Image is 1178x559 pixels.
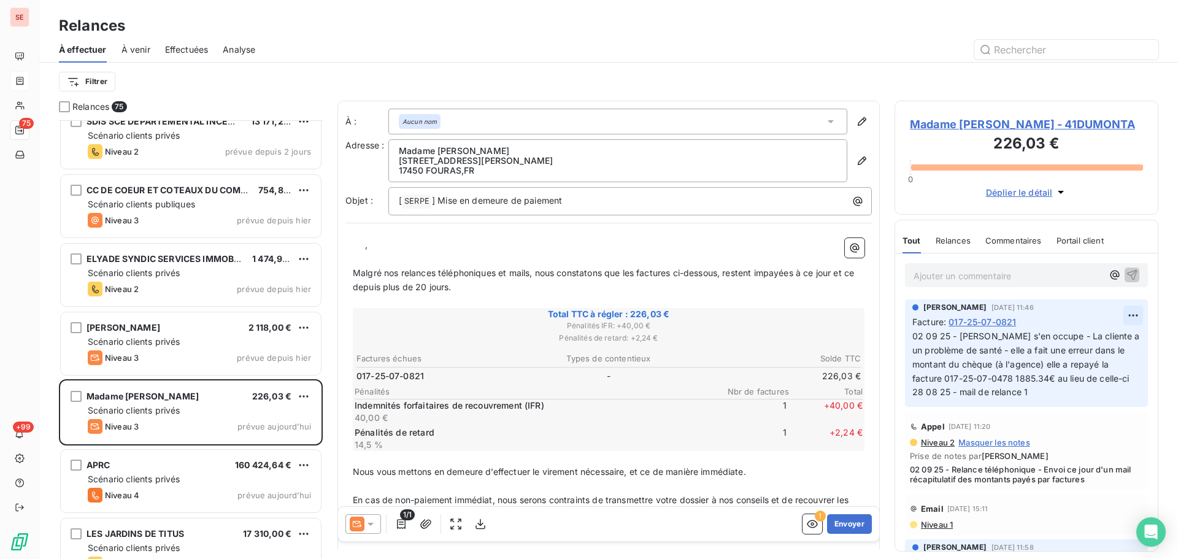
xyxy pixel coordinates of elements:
[353,466,746,477] span: Nous vous mettons en demeure d’effectuer le virement nécessaire, et ce de manière immédiate.
[59,120,323,559] div: grid
[88,268,180,278] span: Scénario clients privés
[908,174,913,184] span: 0
[225,147,311,156] span: prévue depuis 2 jours
[355,412,710,424] p: 40,00 €
[910,133,1143,157] h3: 226,03 €
[237,422,311,431] span: prévue aujourd’hui
[923,302,987,313] span: [PERSON_NAME]
[1136,517,1166,547] div: Open Intercom Messenger
[789,387,863,396] span: Total
[923,542,987,553] span: [PERSON_NAME]
[402,195,431,209] span: SERPE
[87,322,160,333] span: [PERSON_NAME]
[715,387,789,396] span: Nbr de factures
[87,253,261,264] span: ELYADE SYNDIC SERVICES IMMOBILIERS
[87,391,199,401] span: Madame [PERSON_NAME]
[525,369,692,383] td: -
[251,116,298,126] span: 13 171,20 €
[958,438,1030,447] span: Masquer les notes
[112,101,126,112] span: 75
[986,186,1053,199] span: Déplier le détail
[947,505,988,512] span: [DATE] 15:11
[399,195,402,206] span: [
[105,284,139,294] span: Niveau 2
[910,465,1143,484] span: 02 09 25 - Relance téléphonique - Envoi ce jour d'un mail récapitulatif des montants payés par fa...
[920,520,953,530] span: Niveau 1
[985,236,1042,245] span: Commentaires
[694,369,861,383] td: 226,03 €
[982,451,1049,461] span: [PERSON_NAME]
[949,315,1016,328] span: 017-25-07-0821
[105,353,139,363] span: Niveau 3
[355,320,863,331] span: Pénalités IFR : + 40,00 €
[355,333,863,344] span: Pénalités de retard : + 2,24 €
[827,514,872,534] button: Envoyer
[713,426,787,451] span: 1
[1057,236,1104,245] span: Portail client
[694,352,861,365] th: Solde TTC
[252,391,291,401] span: 226,03 €
[19,118,34,129] span: 75
[243,528,291,539] span: 17 310,00 €
[353,495,851,519] span: En cas de non-paiement immédiat, nous serons contraints de transmettre votre dossier à nos consei...
[991,544,1034,551] span: [DATE] 11:58
[88,542,180,553] span: Scénario clients privés
[105,147,139,156] span: Niveau 2
[165,44,209,56] span: Effectuées
[355,439,710,451] p: 14,5 %
[88,336,180,347] span: Scénario clients privés
[399,146,837,156] p: Madame [PERSON_NAME]
[910,451,1143,461] span: Prise de notes par
[525,352,692,365] th: Types de contentieux
[365,239,368,250] span: ,
[59,15,125,37] h3: Relances
[974,40,1158,60] input: Rechercher
[87,460,110,470] span: APRC
[237,490,311,500] span: prévue aujourd’hui
[87,528,184,539] span: LES JARDINS DE TITUS
[87,116,262,126] span: SDIS SCE DEPARTEMENTAL INCENDIE ET
[345,140,384,150] span: Adresse :
[87,185,276,195] span: CC DE COEUR ET COTEAUX DU COMMINGES
[355,387,715,396] span: Pénalités
[949,423,991,430] span: [DATE] 11:20
[105,422,139,431] span: Niveau 3
[105,490,139,500] span: Niveau 4
[921,422,945,431] span: Appel
[400,509,415,520] span: 1/1
[59,44,107,56] span: À effectuer
[237,353,311,363] span: prévue depuis hier
[88,474,180,484] span: Scénario clients privés
[920,438,955,447] span: Niveau 2
[936,236,971,245] span: Relances
[355,426,710,439] p: Pénalités de retard
[248,322,292,333] span: 2 118,00 €
[237,284,311,294] span: prévue depuis hier
[789,426,863,451] span: + 2,24 €
[921,504,944,514] span: Email
[356,370,424,382] span: 017-25-07-0821
[355,399,710,412] p: Indemnités forfaitaires de recouvrement (IFR)
[345,115,388,128] label: À :
[72,101,109,113] span: Relances
[59,72,115,91] button: Filtrer
[432,195,562,206] span: ] Mise en demeure de paiement
[402,117,437,126] em: Aucun nom
[910,116,1143,133] span: Madame [PERSON_NAME] - 41DUMONTA
[399,166,837,175] p: 17450 FOURAS , FR
[356,352,523,365] th: Factures échues
[713,399,787,424] span: 1
[223,44,255,56] span: Analyse
[912,315,946,328] span: Facture :
[399,156,837,166] p: [STREET_ADDRESS][PERSON_NAME]
[991,304,1034,311] span: [DATE] 11:46
[982,185,1071,199] button: Déplier le détail
[252,253,296,264] span: 1 474,90 €
[237,215,311,225] span: prévue depuis hier
[789,399,863,424] span: + 40,00 €
[355,308,863,320] span: Total TTC à régler : 226,03 €
[13,422,34,433] span: +99
[345,195,373,206] span: Objet :
[88,405,180,415] span: Scénario clients privés
[105,215,139,225] span: Niveau 3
